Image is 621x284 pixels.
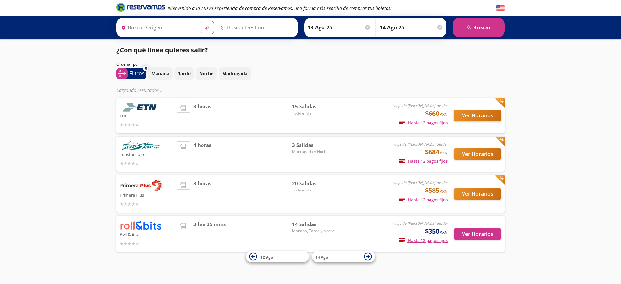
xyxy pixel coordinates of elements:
span: 3 Salidas [292,141,337,149]
p: Noche [199,70,213,77]
img: Etn [120,103,162,112]
button: Buscar [453,18,505,37]
input: Opcional [380,19,443,36]
span: 14 Ago [315,254,328,260]
input: Elegir Fecha [308,19,371,36]
button: 12 Ago [246,251,309,262]
button: 0Filtros [116,68,146,79]
span: $660 [425,109,448,118]
span: Mañana, Tarde y Noche [292,228,337,234]
em: viaje de [PERSON_NAME] desde: [393,221,448,226]
span: Todo el día [292,187,337,193]
span: 3 hrs 35 mins [193,221,226,247]
em: viaje de [PERSON_NAME] desde: [393,103,448,108]
button: Noche [196,67,217,80]
button: Ver Horarios [454,188,501,200]
p: Madrugada [222,70,247,77]
p: Primera Plus [120,191,173,199]
em: viaje de [PERSON_NAME] desde: [393,141,448,147]
span: $684 [425,147,448,157]
img: Roll & Bits [120,221,162,230]
p: ¿Con qué línea quieres salir? [116,45,208,55]
span: $350 [425,226,448,236]
button: Ver Horarios [454,228,501,240]
span: Hasta 12 pagos fijos [399,237,448,243]
span: 12 Ago [260,254,273,260]
small: MXN [439,230,448,235]
button: Tarde [174,67,194,80]
em: viaje de [PERSON_NAME] desde: [393,180,448,185]
p: Turistar Lujo [120,150,173,158]
span: Hasta 12 pagos fijos [399,197,448,202]
p: Mañana [151,70,169,77]
span: 4 horas [193,141,211,167]
button: Madrugada [219,67,251,80]
span: $585 [425,186,448,195]
p: Roll & Bits [120,230,173,238]
p: Ordenar por [116,61,139,67]
em: ¡Bienvenido a la nueva experiencia de compra de Reservamos, una forma más sencilla de comprar tus... [168,5,392,11]
img: Turistar Lujo [120,141,162,150]
button: Mañana [148,67,173,80]
span: 14 Salidas [292,221,337,228]
span: Madrugada y Noche [292,149,337,155]
a: Brand Logo [116,2,165,14]
p: Tarde [178,70,191,77]
button: 14 Ago [312,251,375,262]
small: MXN [439,189,448,194]
span: 15 Salidas [292,103,337,110]
em: Cargando resultados ... [116,87,163,93]
input: Buscar Destino [218,19,295,36]
p: Etn [120,112,173,119]
input: Buscar Origen [118,19,195,36]
i: Brand Logo [116,2,165,12]
span: 3 horas [193,180,211,208]
button: English [496,4,505,12]
span: Hasta 12 pagos fijos [399,158,448,164]
small: MXN [439,112,448,117]
span: 3 horas [193,103,211,128]
span: 0 [145,66,147,71]
span: Hasta 12 pagos fijos [399,120,448,126]
small: MXN [439,150,448,155]
img: Primera Plus [120,180,162,191]
span: 20 Salidas [292,180,337,187]
button: Ver Horarios [454,148,501,160]
button: Ver Horarios [454,110,501,121]
span: Todo el día [292,110,337,116]
p: Filtros [129,70,145,77]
